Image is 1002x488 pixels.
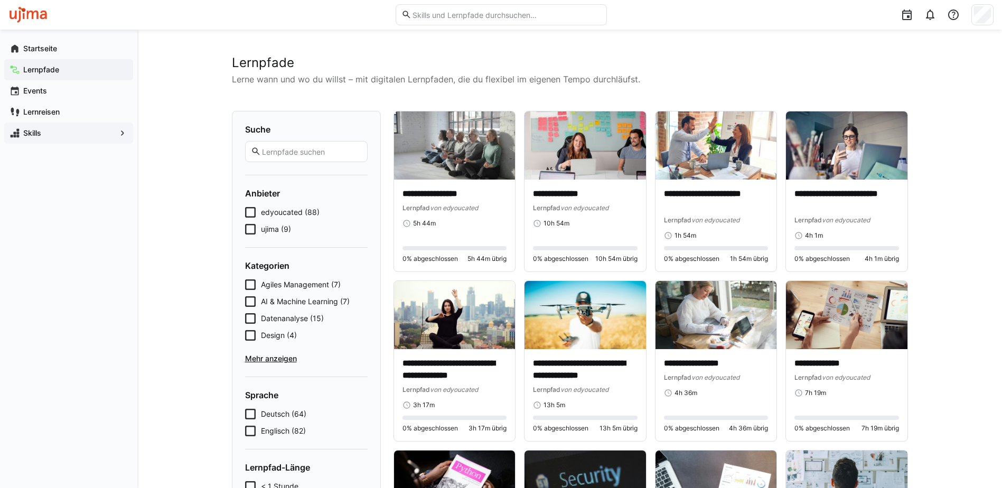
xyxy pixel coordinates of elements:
[261,147,361,156] input: Lernpfade suchen
[394,111,516,180] img: image
[655,281,777,349] img: image
[655,111,777,180] img: image
[600,424,638,433] span: 13h 5m übrig
[691,216,739,224] span: von edyoucated
[595,255,638,263] span: 10h 54m übrig
[533,255,588,263] span: 0% abgeschlossen
[544,219,569,228] span: 10h 54m
[245,124,368,135] h4: Suche
[467,255,507,263] span: 5h 44m übrig
[261,330,297,341] span: Design (4)
[261,426,306,436] span: Englisch (82)
[261,409,306,419] span: Deutsch (64)
[525,111,646,180] img: image
[261,279,341,290] span: Agiles Management (7)
[675,231,696,240] span: 1h 54m
[794,216,822,224] span: Lernpfad
[729,424,768,433] span: 4h 36m übrig
[664,216,691,224] span: Lernpfad
[525,281,646,349] img: image
[865,255,899,263] span: 4h 1m übrig
[822,216,870,224] span: von edyoucated
[232,55,908,71] h2: Lernpfade
[794,373,822,381] span: Lernpfad
[822,373,870,381] span: von edyoucated
[794,255,850,263] span: 0% abgeschlossen
[805,389,826,397] span: 7h 19m
[664,255,719,263] span: 0% abgeschlossen
[560,386,608,393] span: von edyoucated
[533,204,560,212] span: Lernpfad
[411,10,601,20] input: Skills und Lernpfade durchsuchen…
[245,188,368,199] h4: Anbieter
[805,231,823,240] span: 4h 1m
[786,111,907,180] img: image
[245,353,368,364] span: Mehr anzeigen
[261,207,320,218] span: edyoucated (88)
[469,424,507,433] span: 3h 17m übrig
[402,255,458,263] span: 0% abgeschlossen
[560,204,608,212] span: von edyoucated
[675,389,697,397] span: 4h 36m
[402,204,430,212] span: Lernpfad
[261,296,350,307] span: AI & Machine Learning (7)
[794,424,850,433] span: 0% abgeschlossen
[786,281,907,349] img: image
[245,390,368,400] h4: Sprache
[430,204,478,212] span: von edyoucated
[861,424,899,433] span: 7h 19m übrig
[261,313,324,324] span: Datenanalyse (15)
[730,255,768,263] span: 1h 54m übrig
[232,73,908,86] p: Lerne wann und wo du willst – mit digitalen Lernpfaden, die du flexibel im eigenen Tempo durchläu...
[691,373,739,381] span: von edyoucated
[402,424,458,433] span: 0% abgeschlossen
[402,386,430,393] span: Lernpfad
[245,260,368,271] h4: Kategorien
[413,401,435,409] span: 3h 17m
[533,386,560,393] span: Lernpfad
[664,373,691,381] span: Lernpfad
[544,401,565,409] span: 13h 5m
[394,281,516,349] img: image
[413,219,436,228] span: 5h 44m
[430,386,478,393] span: von edyoucated
[533,424,588,433] span: 0% abgeschlossen
[261,224,291,234] span: ujima (9)
[664,424,719,433] span: 0% abgeschlossen
[245,462,368,473] h4: Lernpfad-Länge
